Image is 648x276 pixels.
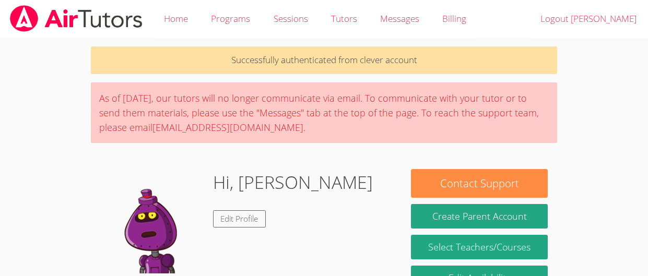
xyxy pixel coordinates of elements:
[411,204,548,229] button: Create Parent Account
[100,169,205,273] img: default.png
[380,13,419,25] span: Messages
[411,169,548,198] button: Contact Support
[213,169,373,196] h1: Hi, [PERSON_NAME]
[411,235,548,259] a: Select Teachers/Courses
[213,210,266,227] a: Edit Profile
[91,46,558,74] p: Successfully authenticated from clever account
[91,82,558,143] div: As of [DATE], our tutors will no longer communicate via email. To communicate with your tutor or ...
[9,5,144,32] img: airtutors_banner-c4298cdbf04f3fff15de1276eac7730deb9818008684d7c2e4769d2f7ddbe033.png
